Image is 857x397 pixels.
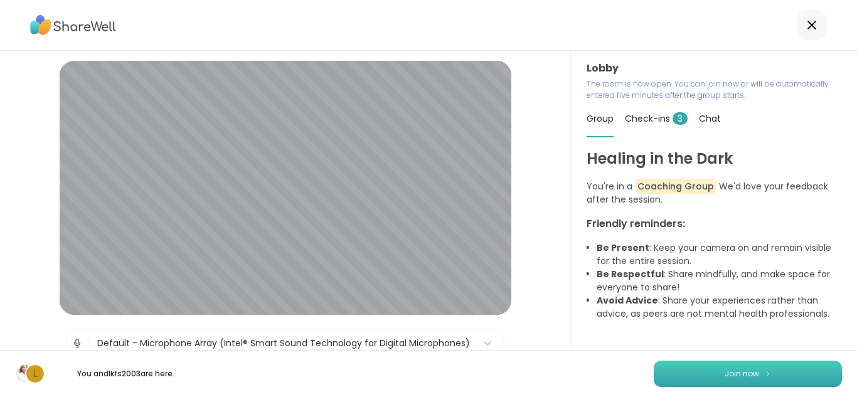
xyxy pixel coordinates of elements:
h3: Lobby [587,61,842,76]
img: ShareWell Logo [30,11,116,40]
li: : Share your experiences rather than advice, as peers are not mental health professionals. [597,294,842,320]
li: : Keep your camera on and remain visible for the entire session. [597,241,842,268]
img: ShareWell Logomark [764,370,772,377]
p: The room is now open. You can join now or will be automatically entered five minutes after the gr... [587,78,842,101]
p: You and lkfs2003 are here. [55,368,196,379]
span: Check-ins [625,112,688,125]
b: Be Respectful [597,268,664,280]
span: l [33,366,38,382]
span: 3 [673,112,688,125]
span: Chat [699,112,721,125]
span: Group [587,112,614,125]
span: Join now [725,368,759,379]
span: Coaching Group [635,179,716,194]
h3: Friendly reminders: [587,216,842,231]
b: Be Present [597,241,649,254]
div: Default - Microphone Array (Intel® Smart Sound Technology for Digital Microphones) [97,337,470,350]
h1: Healing in the Dark [587,147,842,170]
b: Avoid Advice [597,294,658,307]
img: Shawnti [16,365,34,383]
button: Join now [654,361,842,387]
li: : Share mindfully, and make space for everyone to share! [597,268,842,294]
span: | [88,331,91,356]
img: Microphone [72,331,83,356]
p: You're in a We'd love your feedback after the session. [587,180,842,206]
